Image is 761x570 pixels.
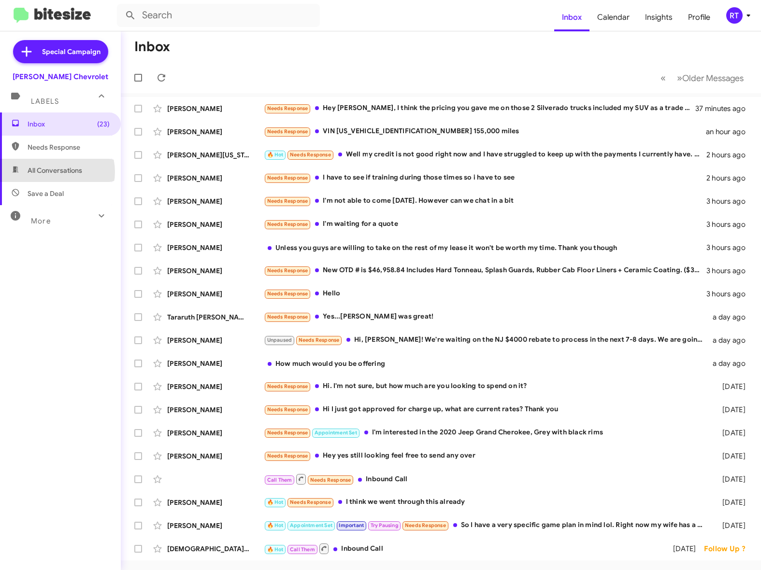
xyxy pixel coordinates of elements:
div: So I have a very specific game plan in mind lol. Right now my wife has a 23 gmc Acadia lease of $... [264,520,710,531]
span: Needs Response [267,430,308,436]
div: Follow Up ? [704,544,753,554]
div: [PERSON_NAME] [167,220,264,229]
div: a day ago [710,312,753,322]
span: Call Them [267,477,292,483]
div: [DATE] [710,521,753,530]
a: Special Campaign [13,40,108,63]
div: I'm not able to come [DATE]. However can we chat in a bit [264,195,706,207]
div: an hour ago [706,127,753,137]
div: 2 hours ago [706,150,753,160]
div: [PERSON_NAME][US_STATE] [167,150,264,160]
div: VIN [US_VEHICLE_IDENTIFICATION_NUMBER] 155,000 miles [264,126,706,137]
span: Appointment Set [290,522,332,528]
span: Appointment Set [315,430,357,436]
span: All Conversations [28,166,82,175]
div: How much would you be offering [264,359,710,368]
div: Tararuth [PERSON_NAME] [167,312,264,322]
span: Needs Response [299,337,340,343]
span: Older Messages [682,73,744,83]
div: [PERSON_NAME] [167,243,264,252]
span: Needs Response [267,128,308,135]
button: Previous [655,68,672,88]
div: [PERSON_NAME] [167,521,264,530]
div: 3 hours ago [706,196,753,206]
div: I think we went through this already [264,497,710,508]
div: 2 hours ago [706,173,753,183]
span: Needs Response [267,105,308,111]
span: 🔥 Hot [267,522,284,528]
div: Unless you guys are willing to take on the rest of my lease it won't be worth my time. Thank you ... [264,243,706,252]
span: Needs Response [310,477,351,483]
input: Search [117,4,320,27]
button: RT [718,7,750,24]
span: Needs Response [290,499,331,505]
span: Save a Deal [28,189,64,198]
div: Inbound Call [264,473,710,485]
div: [DATE] [710,474,753,484]
a: Profile [680,3,718,31]
span: Needs Response [267,221,308,227]
a: Calendar [589,3,637,31]
span: » [677,72,682,84]
span: Needs Response [267,453,308,459]
div: [PERSON_NAME] [167,266,264,276]
div: 3 hours ago [706,243,753,252]
div: [PERSON_NAME] [167,428,264,438]
span: Inbox [554,3,589,31]
div: I have to see if training during those times so i have to see [264,172,706,183]
span: 🔥 Hot [267,546,284,553]
div: a day ago [710,335,753,345]
div: [PERSON_NAME] [167,359,264,368]
span: Needs Response [28,142,110,152]
span: Needs Response [267,291,308,297]
div: Yes...[PERSON_NAME] was great! [264,311,710,322]
div: [PERSON_NAME] [167,104,264,113]
span: Special Campaign [42,47,101,56]
span: Labels [31,97,59,106]
span: Needs Response [267,314,308,320]
span: Needs Response [405,522,446,528]
span: Call Them [290,546,315,553]
div: Hey yes still looking feel free to send any over [264,450,710,461]
div: 3 hours ago [706,289,753,299]
div: I'm interested in the 2020 Jeep Grand Cherokee, Grey with black rims [264,427,710,438]
div: [DATE] [710,382,753,391]
span: Needs Response [267,383,308,389]
div: Hi. I'm not sure, but how much are you looking to spend on it? [264,381,710,392]
span: Insights [637,3,680,31]
div: Hey [PERSON_NAME], I think the pricing you gave me on those 2 Silverado trucks included my SUV as... [264,103,695,114]
div: [PERSON_NAME] [167,382,264,391]
div: a day ago [710,359,753,368]
div: [PERSON_NAME] [167,451,264,461]
div: RT [726,7,743,24]
div: [DATE] [710,498,753,507]
span: Inbox [28,119,110,129]
div: [PERSON_NAME] [167,127,264,137]
div: 37 minutes ago [695,104,753,113]
div: [PERSON_NAME] [167,335,264,345]
div: [PERSON_NAME] [167,405,264,415]
div: Hi I just got approved for charge up, what are current rates? Thank you [264,404,710,415]
div: [DATE] [710,428,753,438]
span: More [31,217,51,225]
span: 🔥 Hot [267,499,284,505]
span: 🔥 Hot [267,152,284,158]
div: Hello [264,288,706,299]
div: [DATE] [710,451,753,461]
div: New OTD # is $46,958.84 Includes Hard Tonneau, Splash Guards, Rubber Cab Floor Liners + Ceramic C... [264,265,706,276]
span: Needs Response [267,406,308,413]
div: [PERSON_NAME] [167,289,264,299]
nav: Page navigation example [655,68,749,88]
div: Hi, [PERSON_NAME]! We're waiting on the NJ $4000 rebate to process in the next 7-8 days. We are g... [264,334,710,346]
span: (23) [97,119,110,129]
span: Needs Response [267,198,308,204]
div: [PERSON_NAME] [167,173,264,183]
span: Important [339,522,364,528]
div: Inbound Call [264,542,664,555]
div: [DATE] [710,405,753,415]
div: [PERSON_NAME] [167,196,264,206]
div: [PERSON_NAME] [167,498,264,507]
span: Unpaused [267,337,292,343]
